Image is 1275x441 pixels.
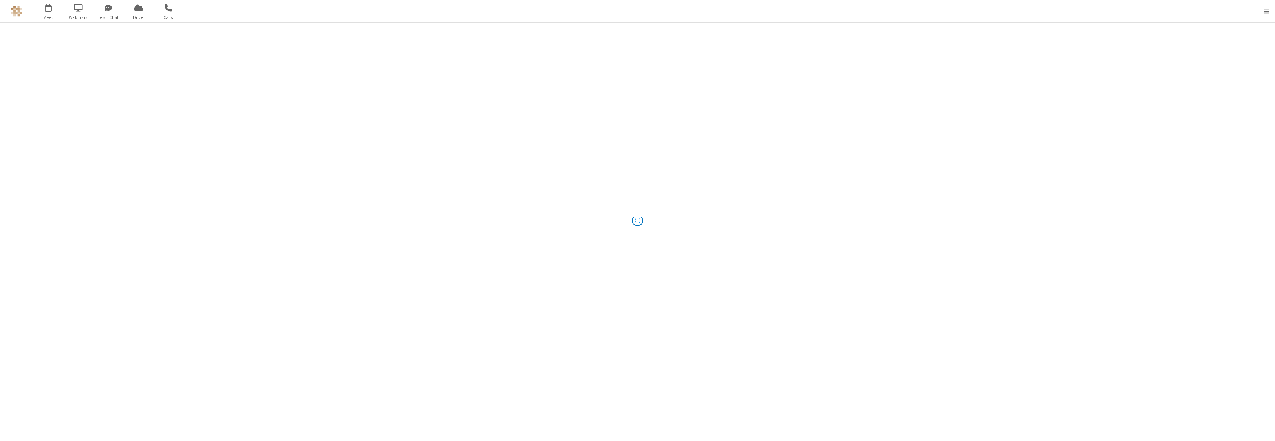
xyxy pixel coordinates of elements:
[95,14,122,21] span: Team Chat
[1256,422,1269,436] iframe: Chat
[64,14,92,21] span: Webinars
[11,6,22,17] img: QA Selenium DO NOT DELETE OR CHANGE
[125,14,152,21] span: Drive
[155,14,182,21] span: Calls
[34,14,62,21] span: Meet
